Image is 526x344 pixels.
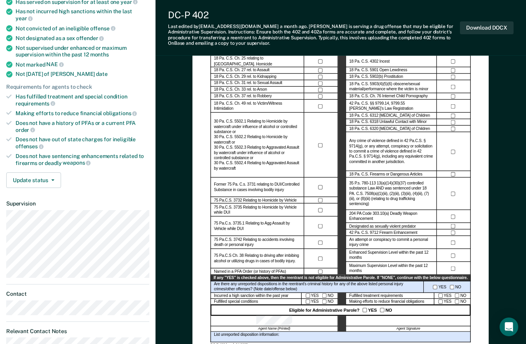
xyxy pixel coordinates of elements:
[350,230,418,235] label: 42 Pa. C.S. 9712 Firearm Enhancement
[350,59,390,64] label: 18 Pa. C.S. 4302 Incest
[214,269,286,274] label: Named in a PFA Order (or history of PFAs)
[350,181,433,207] label: 35 P.s. 780-113 13(a)(14)(30)(37) controlled substance Law AND was sentenced under 18 PA. C.S. 75...
[6,200,149,207] dt: Supervision
[210,275,471,281] div: If any "YES" is checked above, then the reentrant is not eligible for Administrative Parole. If "...
[350,75,403,80] label: 18 Pa. C.S. 5902(b) Prostitution
[214,254,301,264] label: 75 Pa.C.S Ch. 38 Relating to driving after imbibing alcohol or utilizing drugs in cases of bodily...
[16,61,149,68] div: Not marked
[214,94,272,99] label: 18 Pa. C.S. Ch. 37 rel. to Robbery
[16,120,149,133] div: Does not have a history of PFAs or a current PFA order
[350,82,433,92] label: 18 Pa. C.S. 5903(4)(5)(6) obscene/sexual material/performance where the victim is minor
[6,291,149,297] dt: Contact
[214,81,282,86] label: 18 Pa. C.S. Ch. 31 rel. to Sexual Assault
[210,281,424,293] div: Are there any unreported dispositions in the reentrant's criminal history for any of the above li...
[16,136,149,149] div: Does not have out of state charges for ineligible
[346,326,471,332] div: Agent Signature
[6,84,149,90] div: Requirements for agents to check
[16,25,149,32] div: Not convicted of an ineligible
[46,61,63,67] span: NAE
[16,153,149,166] div: Does not have sentencing enhancements related to firearms or deadly
[424,281,471,293] div: YES NO
[210,326,338,332] div: Agent Name (Printed)
[76,35,104,41] span: offender
[16,100,55,107] span: requirements
[434,299,471,305] div: YES NO
[350,126,430,132] label: 18 Pa. C.S. 6320 [MEDICAL_DATA] of Children
[214,237,301,248] label: 75 Pa.C.S. 3742 Relating to accidents involving death or personal injury
[16,45,149,58] div: Not supervised under enhanced or maximum supervision within the past 12
[350,263,433,274] label: Maximum Supervision Level within the past 12 months
[168,24,460,46] div: Last edited by [EMAIL_ADDRESS][DOMAIN_NAME] . [PERSON_NAME] is serving a drug offense that may be...
[96,71,107,77] span: date
[302,299,338,305] div: YES NO
[350,172,423,177] label: 18 Pa. C.S. Firearms or Dangerous Articles
[6,328,149,335] dt: Relevant Contact Notes
[103,110,137,116] span: obligations
[90,51,109,58] span: months
[346,299,435,305] div: Making efforts to reduce financial obligations
[214,56,301,67] label: 18 Pa. C.S. Ch. 25 relating to [GEOGRAPHIC_DATA]. Homicide
[210,293,301,299] div: Incurred a high sanction within the past year
[350,139,433,165] label: Any crime of violence defined in 42 Pa.C.S. § 9714(g), or any attempt, conspiracy or solicitation...
[6,172,61,188] button: Update status
[350,237,433,248] label: An attempt or conspiracy to commit a personal injury crime
[346,293,435,299] div: Fulfilled treatment requirements
[350,224,416,229] label: Designated as sexually violent predator
[16,35,149,42] div: Not designated as a sex
[500,318,518,336] div: Open Intercom Messenger
[214,198,297,203] label: 75 Pa.C.S. 3732 Relating to Homicide by Vehicle
[350,114,430,119] label: 18 Pa. C.S. 6312 [MEDICAL_DATA] of Children
[350,212,433,222] label: 204 PA Code 303.10(a) Deadly Weapon Enhancement
[210,299,301,305] div: Fulfilled special conditions
[350,251,433,261] label: Enhanced Supervision Level within the past 12 months
[210,305,471,316] div: Eligible for Administrative Parole? YES NO
[214,68,269,73] label: 18 Pa. C.S. Ch. 27 rel. to Assault
[214,221,301,232] label: 75 Pa.C.s. 3735.1 Relating to Agg Assault by Vehicle while DUI
[214,119,301,171] label: 30 Pa. C.S. 5502.1 Relating to Homicide by watercraft under influence of alcohol or controlled su...
[168,9,460,21] div: DC-P 402
[90,25,115,32] span: offense
[16,15,33,21] span: year
[214,183,301,193] label: Former 75 Pa. C.s. 3731 relating to DUI/Controlled Substance in cases involving bodily injury
[16,71,149,77] div: Not [DATE] of [PERSON_NAME]
[350,94,428,99] label: 18 Pa. C.S. Ch. 76 Internet Child Pornography
[16,143,44,149] span: offenses
[350,68,407,73] label: 18 Pa. C.S. 5901 Open Lewdness
[350,120,427,125] label: 18 Pa. C.S. 6318 Unlawful Contact with Minor
[434,293,471,299] div: YES NO
[460,21,514,34] button: Download DOCX
[302,293,338,299] div: YES NO
[16,8,149,21] div: Has not incurred high sanctions within the last
[280,24,307,29] span: a month ago
[210,332,471,343] div: List unreported disposition information:
[214,101,301,112] label: 18 Pa. C.S. Ch. 49 rel. to Victim/Witness Intimidation
[16,110,149,117] div: Making efforts to reduce financial
[63,160,91,166] span: weapons
[16,93,149,107] div: Has fulfilled treatment and special condition
[214,88,267,93] label: 18 Pa. C.S. Ch. 33 rel. to Arson
[350,101,433,112] label: 42 Pa. C.S. §§ 9799.14, 9799.55 [PERSON_NAME]’s Law Registration
[214,205,301,216] label: 75 Pa.C.S. 3735 Relating to Homicide by Vehicle while DUI
[214,75,276,80] label: 18 Pa. C.S. Ch. 29 rel. to Kidnapping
